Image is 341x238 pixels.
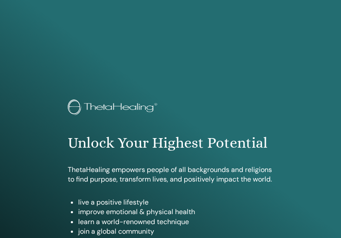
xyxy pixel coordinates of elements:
[78,217,273,227] li: learn a world-renowned technique
[78,198,273,207] li: live a positive lifestyle
[68,134,273,152] h1: Unlock Your Highest Potential
[78,207,273,217] li: improve emotional & physical health
[78,227,273,236] li: join a global community
[68,165,273,185] p: ThetaHealing empowers people of all backgrounds and religions to find purpose, transform lives, a...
